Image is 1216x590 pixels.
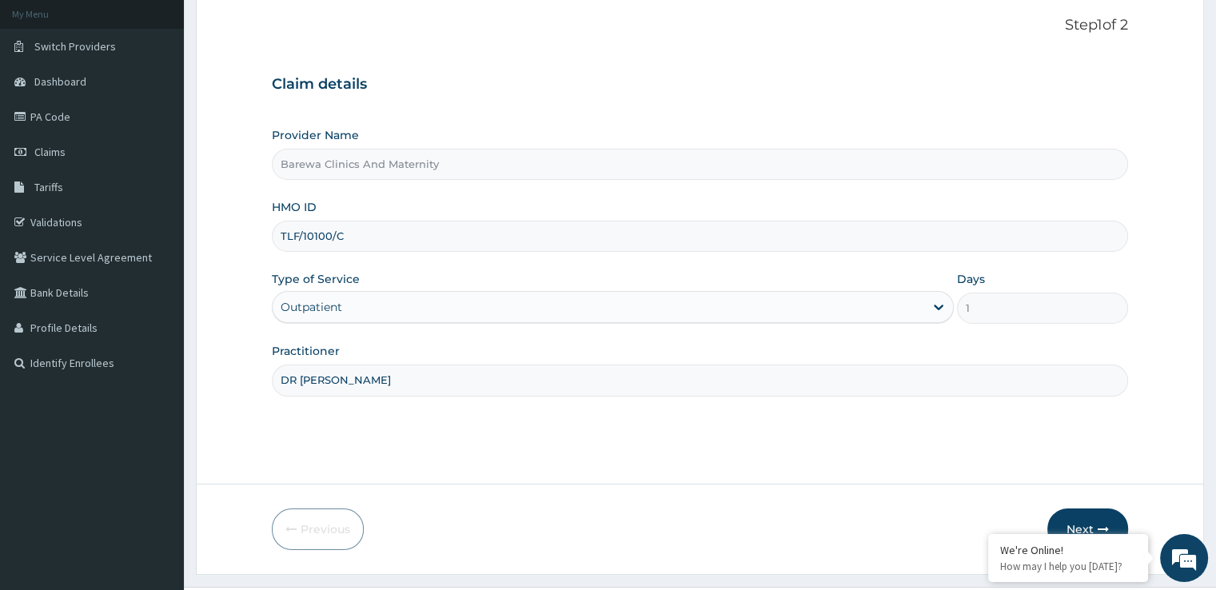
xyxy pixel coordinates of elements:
[34,39,116,54] span: Switch Providers
[272,365,1127,396] input: Enter Name
[272,343,340,359] label: Practitioner
[1047,508,1128,550] button: Next
[1000,560,1136,573] p: How may I help you today?
[93,187,221,349] span: We're online!
[30,80,65,120] img: d_794563401_company_1708531726252_794563401
[957,271,985,287] label: Days
[281,299,342,315] div: Outpatient
[272,271,360,287] label: Type of Service
[262,8,301,46] div: Minimize live chat window
[1000,543,1136,557] div: We're Online!
[272,508,364,550] button: Previous
[8,408,305,464] textarea: Type your message and hit 'Enter'
[272,76,1127,94] h3: Claim details
[34,180,63,194] span: Tariffs
[34,145,66,159] span: Claims
[272,127,359,143] label: Provider Name
[34,74,86,89] span: Dashboard
[272,199,317,215] label: HMO ID
[272,221,1127,252] input: Enter HMO ID
[83,90,269,110] div: Chat with us now
[272,17,1127,34] p: Step 1 of 2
